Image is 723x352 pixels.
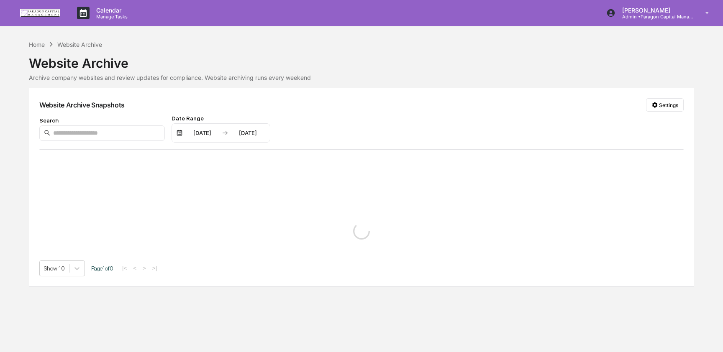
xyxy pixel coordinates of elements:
p: Admin • Paragon Capital Management [615,14,693,20]
div: [DATE] [230,130,266,136]
p: Calendar [90,7,132,14]
button: Settings [646,98,684,112]
div: [DATE] [185,130,220,136]
div: Archive company websites and review updates for compliance. Website archiving runs every weekend [29,74,694,81]
button: >| [150,265,159,272]
div: Date Range [172,115,270,122]
img: arrow right [222,130,228,136]
img: logo [20,9,60,18]
div: Website Archive [29,49,694,71]
div: Home [29,41,45,48]
div: Search [39,117,165,124]
button: > [140,265,149,272]
div: Website Archive Snapshots [39,101,125,109]
button: < [131,265,139,272]
p: [PERSON_NAME] [615,7,693,14]
img: calendar [176,130,183,136]
span: Page 1 of 0 [91,265,113,272]
button: |< [120,265,129,272]
p: Manage Tasks [90,14,132,20]
div: Website Archive [57,41,102,48]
